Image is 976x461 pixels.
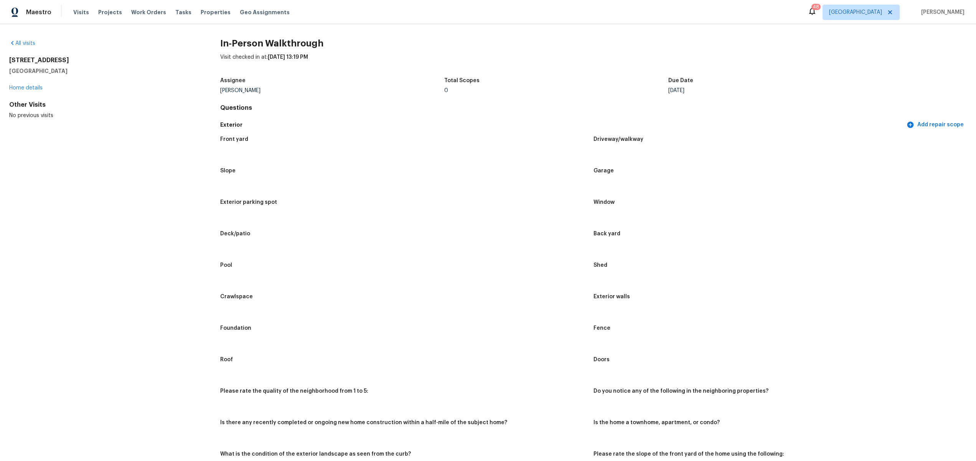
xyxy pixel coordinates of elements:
h5: Garage [594,168,614,173]
div: 48 [813,3,819,11]
span: Projects [98,8,122,16]
h5: Fence [594,326,610,331]
h5: Roof [220,357,233,362]
div: [PERSON_NAME] [220,88,444,93]
h5: Exterior walls [594,294,630,299]
span: No previous visits [9,113,53,118]
span: [DATE] 13:19 PM [268,55,308,60]
h5: Due Date [668,78,693,83]
h5: Shed [594,263,607,268]
div: Other Visits [9,101,196,109]
span: [GEOGRAPHIC_DATA] [829,8,882,16]
h5: Please rate the slope of the front yard of the home using the following: [594,451,784,457]
a: Home details [9,85,43,91]
span: Add repair scope [908,120,964,130]
h5: Please rate the quality of the neighborhood from 1 to 5: [220,388,368,394]
a: All visits [9,41,35,46]
span: Work Orders [131,8,166,16]
span: Maestro [26,8,51,16]
h5: Slope [220,168,236,173]
h5: Pool [220,263,232,268]
span: [PERSON_NAME] [918,8,964,16]
h5: What is the condition of the exterior landscape as seen from the curb? [220,451,411,457]
h5: Driveway/walkway [594,137,643,142]
h5: Foundation [220,326,251,331]
h5: [GEOGRAPHIC_DATA] [9,67,196,75]
div: [DATE] [668,88,892,93]
h5: Assignee [220,78,246,83]
h5: Crawlspace [220,294,253,299]
span: Tasks [175,10,191,15]
h5: Is the home a townhome, apartment, or condo? [594,420,720,425]
button: Add repair scope [905,118,967,132]
h5: Window [594,200,615,205]
h5: Is there any recently completed or ongoing new home construction within a half-mile of the subjec... [220,420,507,425]
h5: Deck/patio [220,231,250,236]
h5: Exterior [220,121,905,129]
h5: Back yard [594,231,620,236]
span: Geo Assignments [240,8,290,16]
h5: Do you notice any of the following in the neighboring properties? [594,388,768,394]
h4: Questions [220,104,967,112]
h5: Doors [594,357,610,362]
h5: Total Scopes [444,78,480,83]
h2: In-Person Walkthrough [220,40,967,47]
span: Properties [201,8,231,16]
h5: Front yard [220,137,248,142]
h5: Exterior parking spot [220,200,277,205]
span: Visits [73,8,89,16]
div: 0 [444,88,668,93]
h2: [STREET_ADDRESS] [9,56,196,64]
div: Visit checked in at: [220,53,967,73]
